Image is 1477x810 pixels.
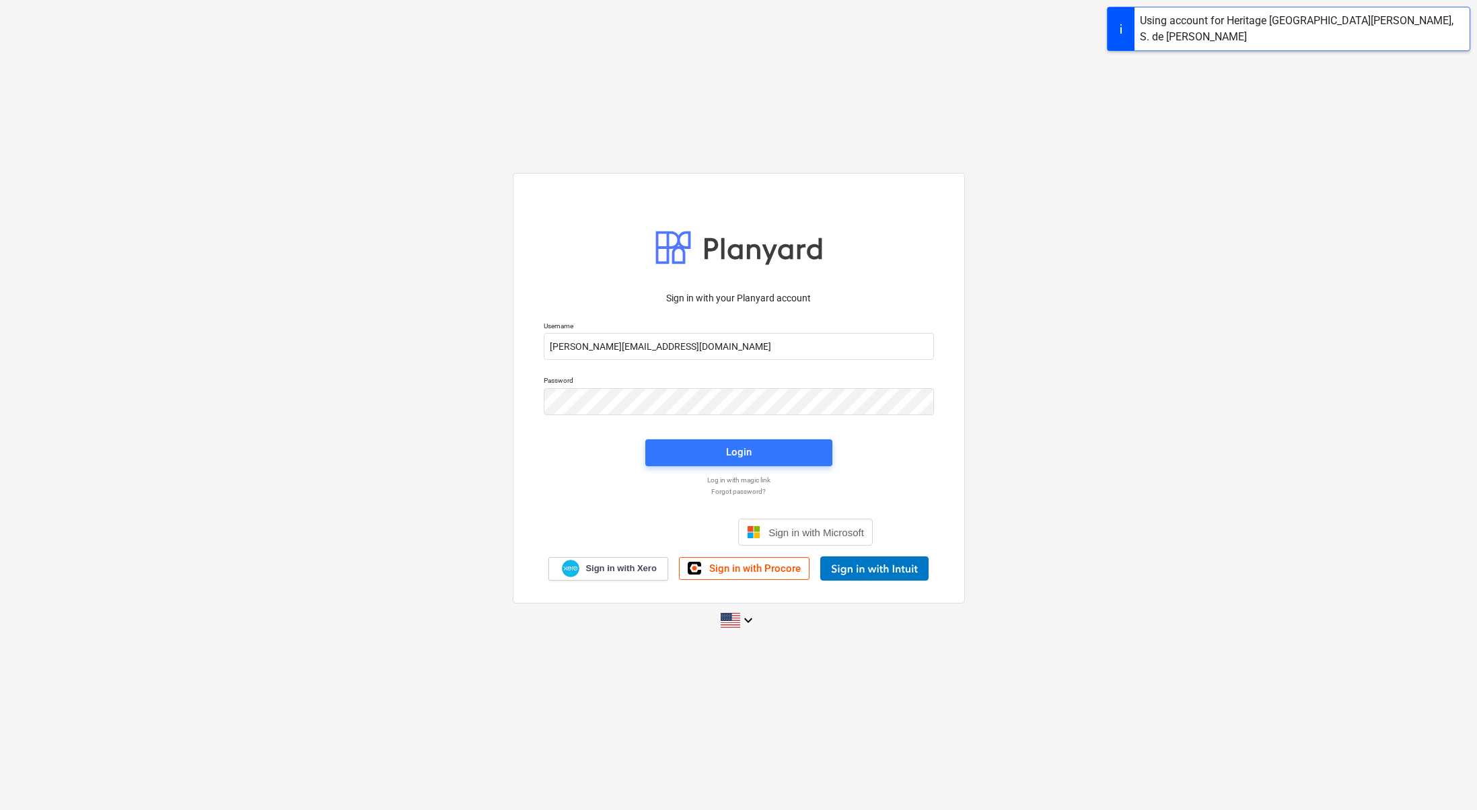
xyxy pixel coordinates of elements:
p: Username [544,322,934,333]
i: keyboard_arrow_down [740,612,756,628]
img: Microsoft logo [747,525,760,539]
input: Username [544,333,934,360]
div: Using account for Heritage [GEOGRAPHIC_DATA][PERSON_NAME], S. de [PERSON_NAME] [1140,13,1464,45]
span: Sign in with Microsoft [768,527,864,538]
a: Sign in with Xero [548,557,668,581]
p: Sign in with your Planyard account [544,291,934,305]
p: Password [544,376,934,388]
a: Sign in with Procore [679,557,809,580]
span: Sign in with Procore [709,562,801,575]
a: Log in with magic link [537,476,941,484]
div: Login [726,443,752,461]
img: Xero logo [562,560,579,578]
button: Login [645,439,832,466]
iframe: Sign in with Google Button [598,517,734,547]
span: Sign in with Xero [585,562,656,575]
a: Forgot password? [537,487,941,496]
